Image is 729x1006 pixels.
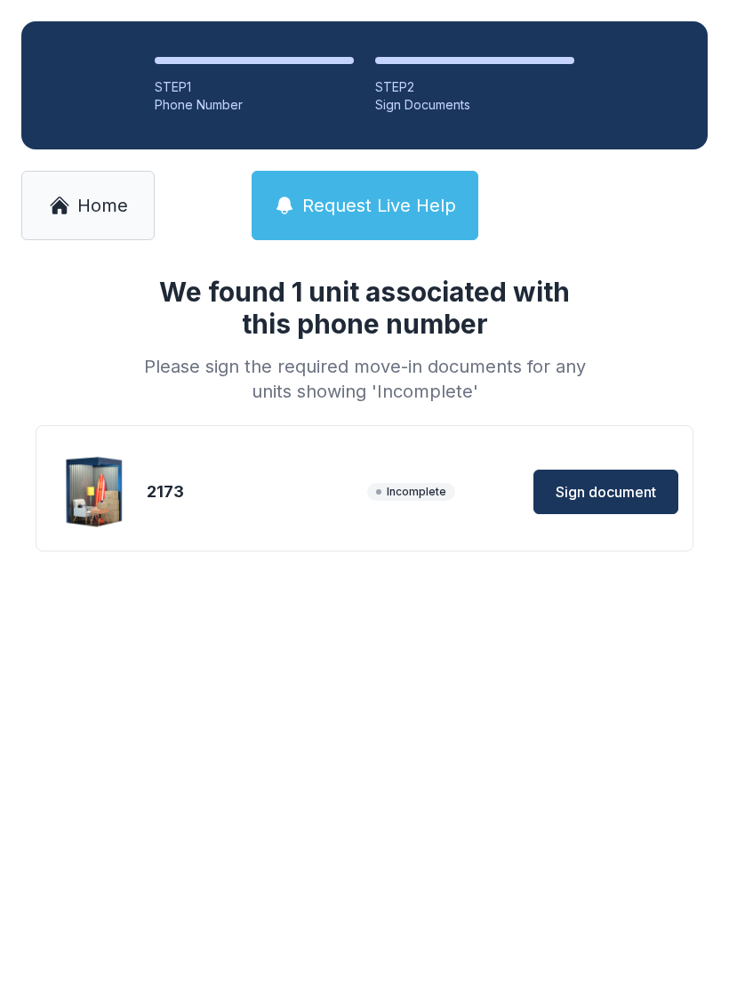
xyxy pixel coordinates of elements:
span: Home [77,193,128,218]
div: STEP 1 [155,78,354,96]
div: Phone Number [155,96,354,114]
span: Sign document [556,481,656,503]
span: Request Live Help [302,193,456,218]
div: STEP 2 [375,78,574,96]
div: 2173 [147,479,360,504]
div: Sign Documents [375,96,574,114]
h1: We found 1 unit associated with this phone number [137,276,592,340]
span: Incomplete [367,483,455,501]
div: Please sign the required move-in documents for any units showing 'Incomplete' [137,354,592,404]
